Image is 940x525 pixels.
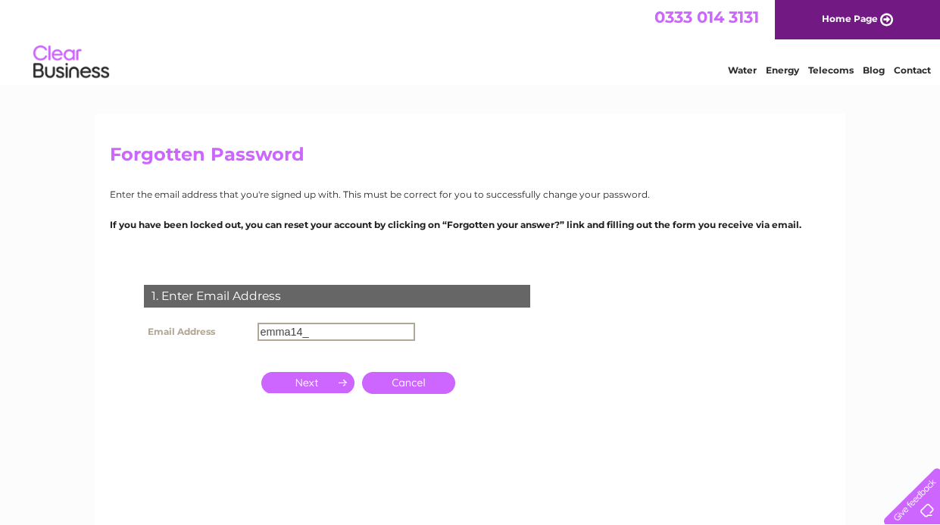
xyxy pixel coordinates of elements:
a: Contact [894,64,931,76]
a: Energy [766,64,799,76]
p: Enter the email address that you're signed up with. This must be correct for you to successfully ... [110,187,831,202]
a: Cancel [362,372,455,394]
a: 0333 014 3131 [654,8,759,27]
a: Blog [863,64,885,76]
div: Clear Business is a trading name of Verastar Limited (registered in [GEOGRAPHIC_DATA] No. 3667643... [113,8,829,73]
div: 1. Enter Email Address [144,285,530,308]
th: Email Address [140,319,254,345]
a: Telecoms [808,64,854,76]
img: logo.png [33,39,110,86]
h2: Forgotten Password [110,144,831,173]
p: If you have been locked out, you can reset your account by clicking on “Forgotten your answer?” l... [110,217,831,232]
a: Water [728,64,757,76]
